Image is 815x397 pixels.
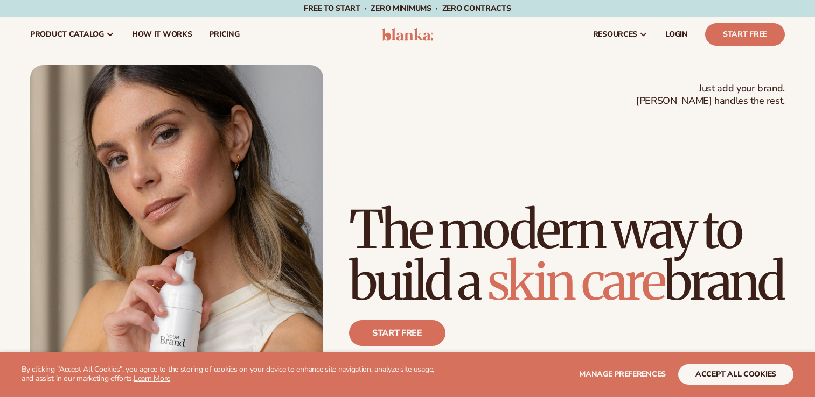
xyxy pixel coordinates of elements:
img: logo [382,28,433,41]
span: Just add your brand. [PERSON_NAME] handles the rest. [636,82,785,108]
a: pricing [200,17,248,52]
h1: The modern way to build a brand [349,204,785,307]
a: product catalog [22,17,123,52]
button: accept all cookies [678,364,793,385]
span: Manage preferences [579,369,666,379]
a: Start Free [705,23,785,46]
span: resources [593,30,637,39]
p: By clicking "Accept All Cookies", you agree to the storing of cookies on your device to enhance s... [22,365,442,384]
span: pricing [209,30,239,39]
a: Learn More [134,373,170,384]
button: Manage preferences [579,364,666,385]
span: Free to start · ZERO minimums · ZERO contracts [304,3,511,13]
a: How It Works [123,17,201,52]
span: skin care [487,249,664,314]
span: How It Works [132,30,192,39]
a: Start free [349,320,445,346]
a: resources [584,17,657,52]
span: LOGIN [665,30,688,39]
span: product catalog [30,30,104,39]
a: LOGIN [657,17,696,52]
